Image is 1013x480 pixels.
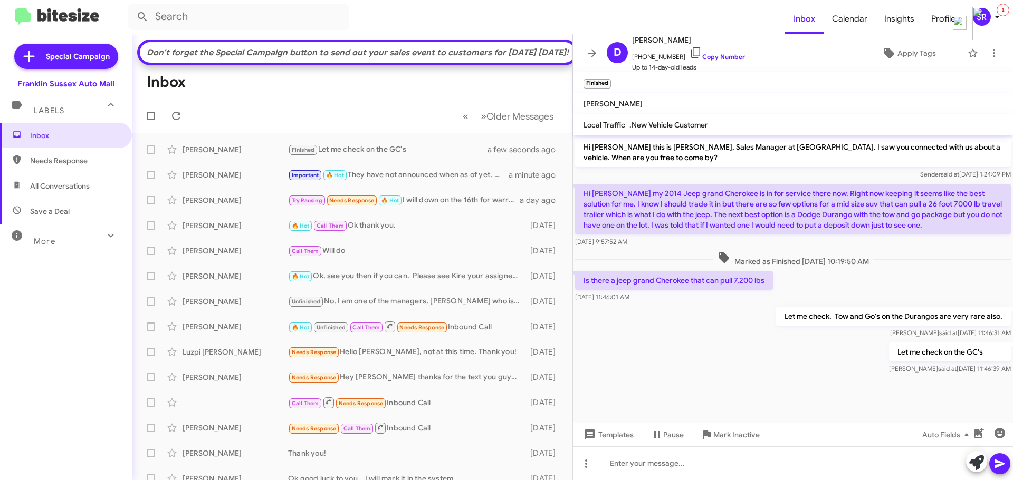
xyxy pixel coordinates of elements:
span: Profile [923,4,964,34]
div: Inbound Call [288,320,525,334]
div: Hello [PERSON_NAME], not at this time. Thank you! [288,346,525,358]
a: Special Campaign [14,44,118,69]
span: 🔥 Hot [292,273,310,280]
span: Finished [292,146,315,153]
div: Let me check on the GC's [288,144,501,156]
div: a few seconds ago [501,144,564,155]
button: Previous [456,105,475,127]
div: a minute ago [509,170,564,180]
span: Pause [663,425,684,444]
span: Needs Response [399,324,444,331]
p: Hi [PERSON_NAME] my 2014 Jeep grand Cherokee is in for service there now. Right now keeping it se... [575,184,1011,234]
a: Inbox [785,4,824,34]
a: Insights [876,4,923,34]
span: Call Them [292,400,319,407]
div: [DATE] [525,271,564,281]
span: D [614,44,622,61]
span: Marked as Finished [DATE] 10:19:50 AM [713,251,873,267]
p: Let me check. Tow and Go's on the Durangos are very rare also. [776,307,1011,326]
button: Next [474,105,560,127]
div: [PERSON_NAME] [183,246,288,256]
div: Ok thank you. [288,220,525,232]
div: Will do [288,245,525,257]
input: Search [128,4,349,30]
div: [PERSON_NAME] [183,321,288,332]
span: Call Them [352,324,380,331]
a: Calendar [824,4,876,34]
span: said at [939,329,958,337]
span: [DATE] 11:46:01 AM [575,293,629,301]
div: [PERSON_NAME] [183,448,288,458]
div: [PERSON_NAME] [183,195,288,205]
div: [PERSON_NAME] [183,423,288,433]
span: Apply Tags [897,44,936,63]
div: Inbound Call [288,396,525,409]
div: [PERSON_NAME] [183,220,288,231]
a: Copy Number [690,53,745,61]
div: [DATE] [525,372,564,383]
div: a day ago [520,195,564,205]
div: [DATE] [525,347,564,357]
div: [DATE] [525,423,564,433]
span: 🔥 Hot [292,222,310,229]
span: Sender [DATE] 1:24:09 PM [920,170,1011,178]
span: « [463,110,469,123]
span: [DATE] 9:57:52 AM [575,238,627,246]
span: said at [941,170,959,178]
div: [DATE] [525,397,564,408]
div: [DATE] [525,246,564,256]
div: They have not announced when as of yet, we keep asking our rep and they have not set a date yet. [288,169,509,181]
div: 1 [997,4,1009,16]
button: Mark Inactive [692,425,768,444]
div: Don't forget the Special Campaign button to send out your sales event to customers for [DATE] [DA... [145,47,570,58]
span: More [34,237,55,246]
div: Luzpi [PERSON_NAME] [183,347,288,357]
span: .New Vehicle Customer [629,120,708,130]
div: Franklin Sussex Auto Mall [17,79,114,89]
div: I will down on the 16th for warranty repair could I get an appraisal then [288,194,520,207]
div: [DATE] [525,321,564,332]
span: Needs Response [329,197,374,204]
nav: Page navigation example [457,105,560,127]
button: Pause [642,425,692,444]
img: minimized-icon.png [972,7,1006,40]
img: minimized-close.png [953,16,967,30]
span: » [481,110,486,123]
div: Inbound Call [288,422,525,435]
span: [PERSON_NAME] [DATE] 11:46:31 AM [890,329,1011,337]
span: 🔥 Hot [381,197,399,204]
span: [PERSON_NAME] [584,99,643,109]
span: Needs Response [292,425,337,432]
p: Is there a jeep grand Cherokee that can pull 7,200 lbs [575,271,773,290]
h1: Inbox [147,74,186,91]
span: Unfinished [292,298,321,305]
span: Local Traffic [584,120,625,130]
span: Save a Deal [30,206,70,217]
button: Apply Tags [854,44,962,63]
span: Call Them [317,222,344,229]
span: said at [938,365,957,373]
span: [PERSON_NAME] [DATE] 11:46:39 AM [889,365,1011,373]
span: Special Campaign [46,51,110,62]
span: Labels [34,106,64,115]
span: [PHONE_NUMBER] [632,46,745,62]
span: 🔥 Hot [326,172,344,179]
span: Needs Response [30,155,120,166]
span: Older Messages [486,111,553,122]
span: All Conversations [30,181,90,191]
span: Templates [581,425,634,444]
div: [PERSON_NAME] [183,271,288,281]
div: [PERSON_NAME] [183,170,288,180]
span: Call Them [292,248,319,254]
span: Inbox [30,130,120,141]
span: 🔥 Hot [292,324,310,331]
small: Finished [584,79,611,89]
span: Needs Response [292,374,337,381]
div: No, I am one of the managers, [PERSON_NAME] who is our senior salesperson sold you the Jeep. [288,296,525,308]
span: Up to 14-day-old leads [632,62,745,73]
span: Auto Fields [922,425,973,444]
div: Hey [PERSON_NAME] thanks for the text you guys are great, I'd be open if obviously the price is r... [288,371,525,384]
p: Hi [PERSON_NAME] this is [PERSON_NAME], Sales Manager at [GEOGRAPHIC_DATA]. I saw you connected w... [575,138,1011,167]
